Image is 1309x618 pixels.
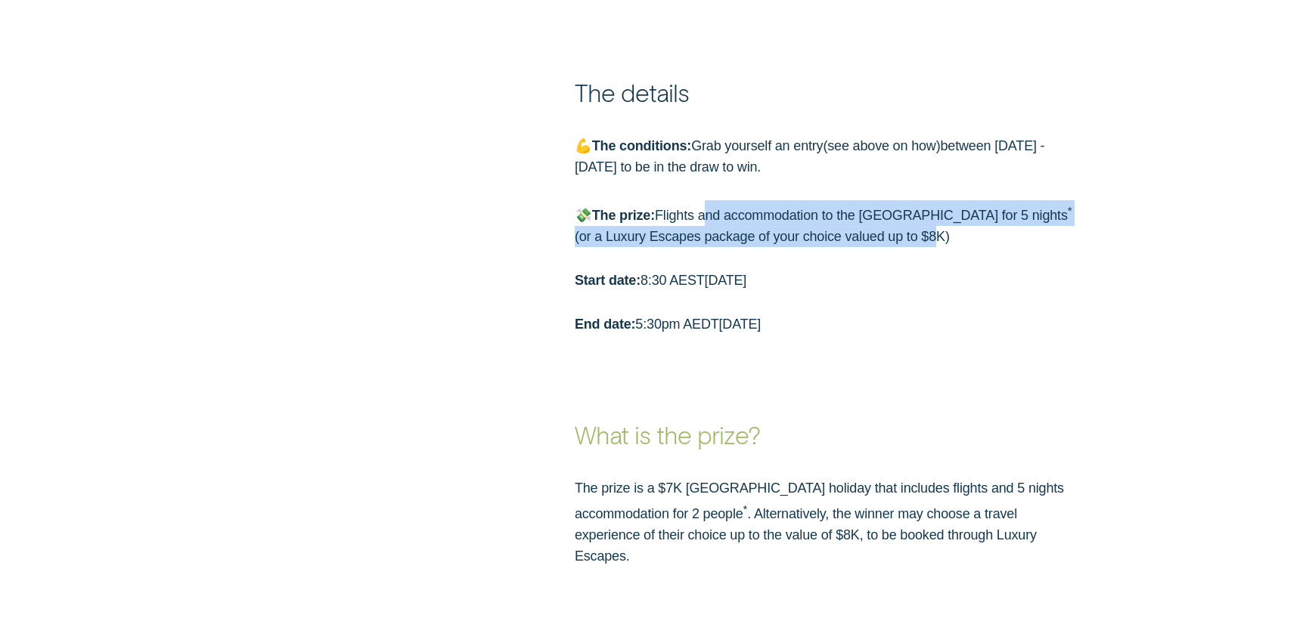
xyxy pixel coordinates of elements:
p: 5:30pm AEDT[DATE] [575,314,1084,335]
p: 💪 Grab yourself an entry see above on how between [DATE] - [DATE] to be in the draw to win. [575,135,1084,178]
strong: The conditions: [592,138,691,153]
span: ) [936,138,941,153]
strong: End date: [575,317,635,332]
span: ( [823,138,827,153]
strong: What is the prize? [575,419,760,450]
span: ( [575,229,579,244]
strong: The prize: [592,208,655,223]
p: The prize is a $7K [GEOGRAPHIC_DATA] holiday that includes flights and 5 nights accommodation for... [575,477,1084,567]
strong: The details [575,77,689,107]
strong: Start date: [575,273,641,288]
p: 8:30 AEST[DATE] [575,270,1084,291]
span: ) [945,229,950,244]
p: 💸 Flights and accommodation to the [GEOGRAPHIC_DATA] for 5 nights or a Luxury Escapes package of ... [575,200,1084,247]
